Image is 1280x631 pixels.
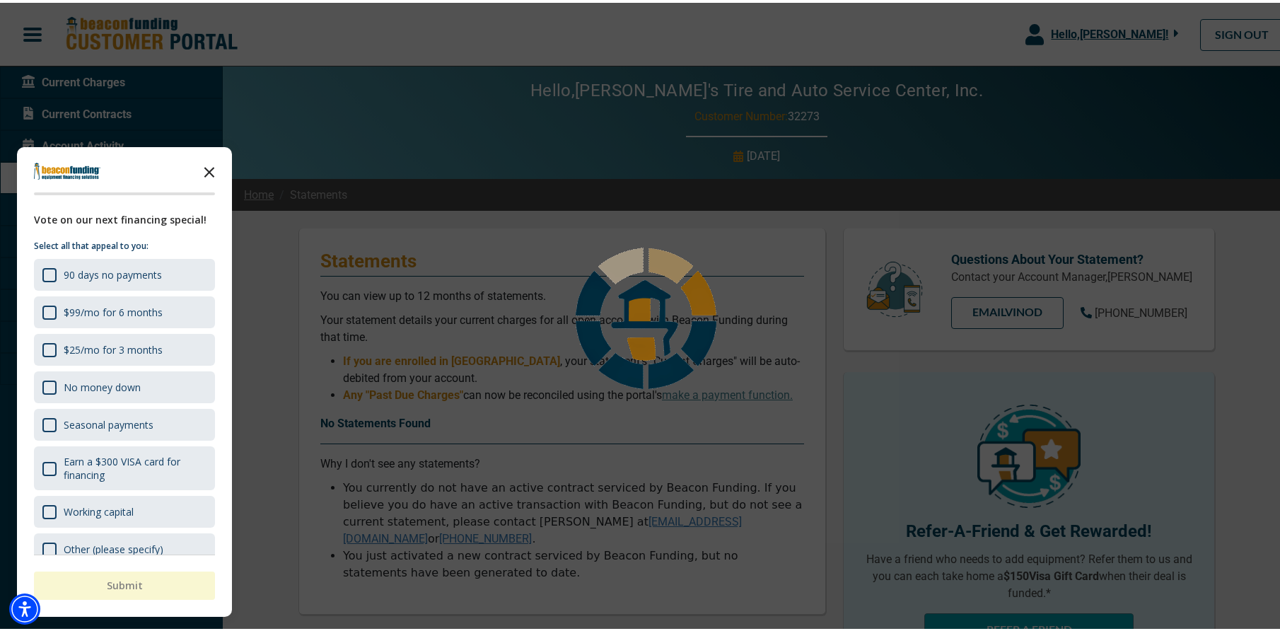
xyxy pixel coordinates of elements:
div: $25/mo for 3 months [64,340,163,354]
div: $99/mo for 6 months [34,294,215,325]
div: $99/mo for 6 months [64,303,163,316]
div: Earn a $300 VISA card for financing [34,444,215,487]
img: Company logo [34,160,100,177]
div: Earn a $300 VISA card for financing [64,452,206,479]
div: Accessibility Menu [9,591,40,622]
button: Submit [34,569,215,597]
div: Other (please specify) [64,540,163,553]
div: Seasonal payments [64,415,153,429]
div: Working capital [34,493,215,525]
p: Select all that appeal to you: [34,236,215,250]
div: Survey [17,144,232,614]
div: $25/mo for 3 months [34,331,215,363]
button: Close the survey [195,154,223,183]
div: Seasonal payments [34,406,215,438]
div: 90 days no payments [34,256,215,288]
div: No money down [64,378,141,391]
div: 90 days no payments [64,265,162,279]
div: No money down [34,369,215,400]
div: Vote on our next financing special! [34,209,215,225]
div: Working capital [64,502,134,516]
div: Other (please specify) [34,531,215,562]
